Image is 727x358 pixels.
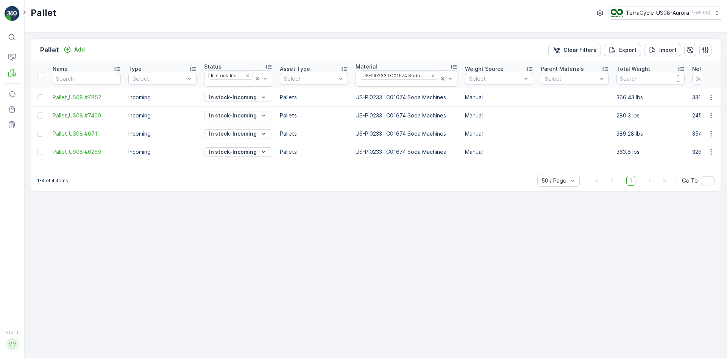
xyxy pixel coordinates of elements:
[128,65,142,73] p: Type
[133,75,185,83] p: Select
[465,148,533,156] p: Manual
[280,148,348,156] p: Pallets
[53,130,121,138] a: Pallet_US08 #6711
[53,73,121,85] input: Search
[469,75,521,83] p: Select
[616,112,685,119] p: 280.3 lbs
[74,46,85,53] p: Add
[563,46,596,54] p: Clear Filters
[6,338,19,350] div: MM
[280,94,348,101] p: Pallets
[53,112,121,119] a: Pallet_US08 #7400
[243,73,252,79] div: Remove In stock-Incoming
[5,6,20,21] img: logo
[37,178,68,184] p: 1-4 of 4 items
[284,75,336,83] p: Select
[548,44,601,56] button: Clear Filters
[429,73,437,79] div: Remove US-PI0233 I C01674 Soda Machines
[53,65,68,73] p: Name
[616,94,685,101] p: 366.43 lbs
[541,65,584,73] p: Parent Materials
[356,63,377,70] p: Material
[465,112,533,119] p: Manual
[209,148,257,156] p: In stock-Incoming
[360,72,428,79] div: US-PI0233 I C01674 Soda Machines
[204,111,272,120] button: In stock-Incoming
[37,149,43,155] div: Toggle Row Selected
[356,94,457,101] p: US-PI0233 I C01674 Soda Machines
[53,94,121,101] a: Pallet_US08 #7857
[616,148,685,156] p: 363.8 lbs
[209,130,257,138] p: In stock-Incoming
[280,130,348,138] p: Pallets
[644,44,681,56] button: Import
[209,112,257,119] p: In stock-Incoming
[53,148,121,156] a: Pallet_US08 #6259
[204,93,272,102] button: In stock-Incoming
[204,63,222,70] p: Status
[682,177,698,184] span: Go To
[626,9,689,17] p: TerraCycle-US08-Aurora
[128,148,197,156] p: Incoming
[692,10,710,16] p: ( -05:00 )
[465,130,533,138] p: Manual
[692,65,722,73] p: Net Weight
[5,330,20,335] span: v 1.51.1
[37,113,43,119] div: Toggle Row Selected
[280,112,348,119] p: Pallets
[40,45,59,55] p: Pallet
[128,130,197,138] p: Incoming
[616,73,685,85] input: Search
[611,9,623,17] img: image_ci7OI47.png
[209,72,243,79] div: In stock-Incoming
[204,147,272,156] button: In stock-Incoming
[616,130,685,138] p: 389.28 lbs
[616,65,650,73] p: Total Weight
[128,94,197,101] p: Incoming
[356,148,457,156] p: US-PI0233 I C01674 Soda Machines
[37,131,43,137] div: Toggle Row Selected
[626,176,635,186] span: 1
[356,112,457,119] p: US-PI0233 I C01674 Soda Machines
[204,129,272,138] button: In stock-Incoming
[209,94,257,101] p: In stock-Incoming
[465,65,504,73] p: Weight Source
[280,65,310,73] p: Asset Type
[611,6,721,20] button: TerraCycle-US08-Aurora(-05:00)
[128,112,197,119] p: Incoming
[37,94,43,100] div: Toggle Row Selected
[545,75,597,83] p: Select
[659,46,677,54] p: Import
[619,46,637,54] p: Export
[604,44,641,56] button: Export
[356,130,457,138] p: US-PI0233 I C01674 Soda Machines
[465,94,533,101] p: Manual
[31,7,56,19] p: Pallet
[5,336,20,352] button: MM
[61,45,88,54] button: Add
